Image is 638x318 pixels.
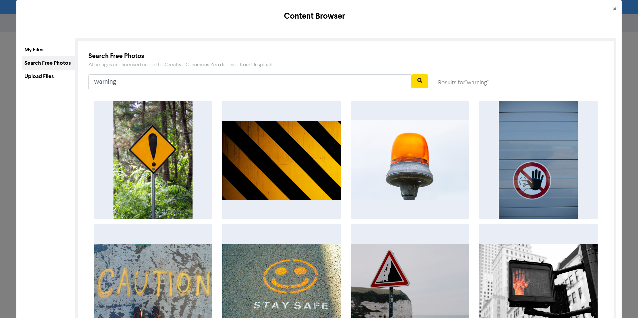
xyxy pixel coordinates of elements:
div: Upload Files [22,70,75,83]
a: Unsplash [251,62,272,68]
div: Results for " warning " [438,78,603,87]
span: × [613,4,616,14]
div: My Files [22,43,75,56]
h5: Content Browser [22,10,608,22]
a: Creative Commons Zero license [165,62,239,68]
input: Search 5.7M+ images... [88,74,411,90]
div: All images are licensed under the from [88,61,603,69]
div: Search Free Photos [22,56,75,70]
iframe: Chat Widget [605,286,638,318]
div: Search Free Photos [88,51,603,61]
